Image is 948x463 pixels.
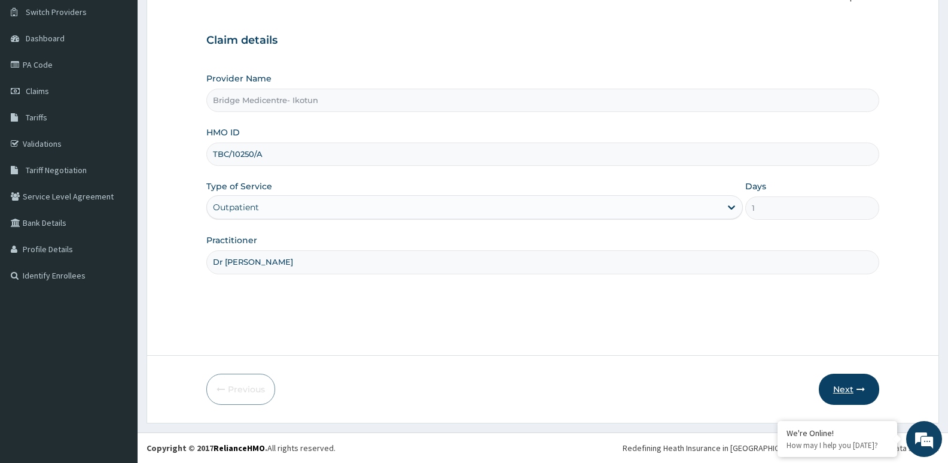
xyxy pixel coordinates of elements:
[62,67,201,83] div: Chat with us now
[147,443,267,453] strong: Copyright © 2017 .
[26,7,87,17] span: Switch Providers
[206,180,272,192] label: Type of Service
[819,374,879,405] button: Next
[213,201,259,213] div: Outpatient
[214,443,265,453] a: RelianceHMO
[69,151,165,272] span: We're online!
[206,234,257,246] label: Practitioner
[745,180,766,192] label: Days
[787,440,888,450] p: How may I help you today?
[22,60,48,90] img: d_794563401_company_1708531726252_794563401
[6,327,228,369] textarea: Type your message and hit 'Enter'
[26,112,47,123] span: Tariffs
[787,428,888,438] div: We're Online!
[206,374,275,405] button: Previous
[206,34,879,47] h3: Claim details
[26,165,87,175] span: Tariff Negotiation
[26,33,65,44] span: Dashboard
[206,72,272,84] label: Provider Name
[138,432,948,463] footer: All rights reserved.
[206,126,240,138] label: HMO ID
[206,250,879,274] input: Enter Name
[206,143,879,166] input: Enter HMO ID
[196,6,225,35] div: Minimize live chat window
[26,86,49,96] span: Claims
[623,442,939,454] div: Redefining Heath Insurance in [GEOGRAPHIC_DATA] using Telemedicine and Data Science!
